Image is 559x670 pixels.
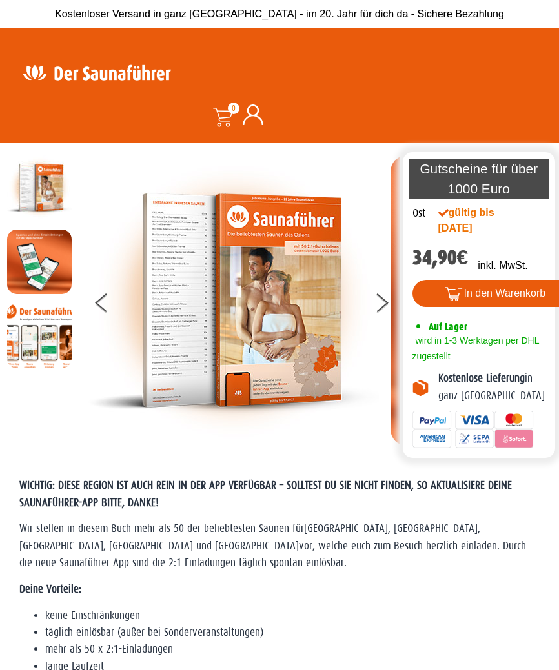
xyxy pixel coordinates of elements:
span: Kostenloser Versand in ganz [GEOGRAPHIC_DATA] - im 20. Jahr für dich da - Sichere Bezahlung [55,8,504,19]
img: der-saunafuehrer-2025-ost [7,155,72,220]
img: MOCKUP-iPhone_regional [7,230,72,294]
span: wird in 1-3 Werktagen per DHL zugestellt [412,335,539,361]
div: gültig bis [DATE] [438,205,519,236]
span: € [457,246,469,270]
b: Kostenlose Lieferung [438,372,525,384]
p: Gutscheine für über 1000 Euro [409,159,549,199]
li: mehr als 50 x 2:1-Einladungen [45,641,540,658]
img: Anleitung7tn [7,304,72,368]
img: der-saunafuehrer-2025-ost [88,155,379,446]
li: täglich einlösbar (außer bei Sonderveranstaltungen) [45,624,540,641]
div: Ost [412,205,425,222]
span: 0 [228,103,239,114]
span: Auf Lager [429,320,467,333]
p: inkl. MwSt. [478,258,527,273]
span: [GEOGRAPHIC_DATA], [GEOGRAPHIC_DATA], [GEOGRAPHIC_DATA], [GEOGRAPHIC_DATA] und [GEOGRAPHIC_DATA] [19,522,480,551]
span: WICHTIG: DIESE REGION IST AUCH REIN IN DER APP VERFÜGBAR – SOLLTEST DU SIE NICHT FINDEN, SO AKTUA... [19,479,512,508]
span: Wir stellen in diesem Buch mehr als 50 der beliebtesten Saunen für [19,522,304,535]
bdi: 34,90 [412,246,469,270]
strong: Deine Vorteile: [19,583,81,595]
li: keine Einschränkungen [45,607,540,624]
p: in ganz [GEOGRAPHIC_DATA] [438,370,545,404]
